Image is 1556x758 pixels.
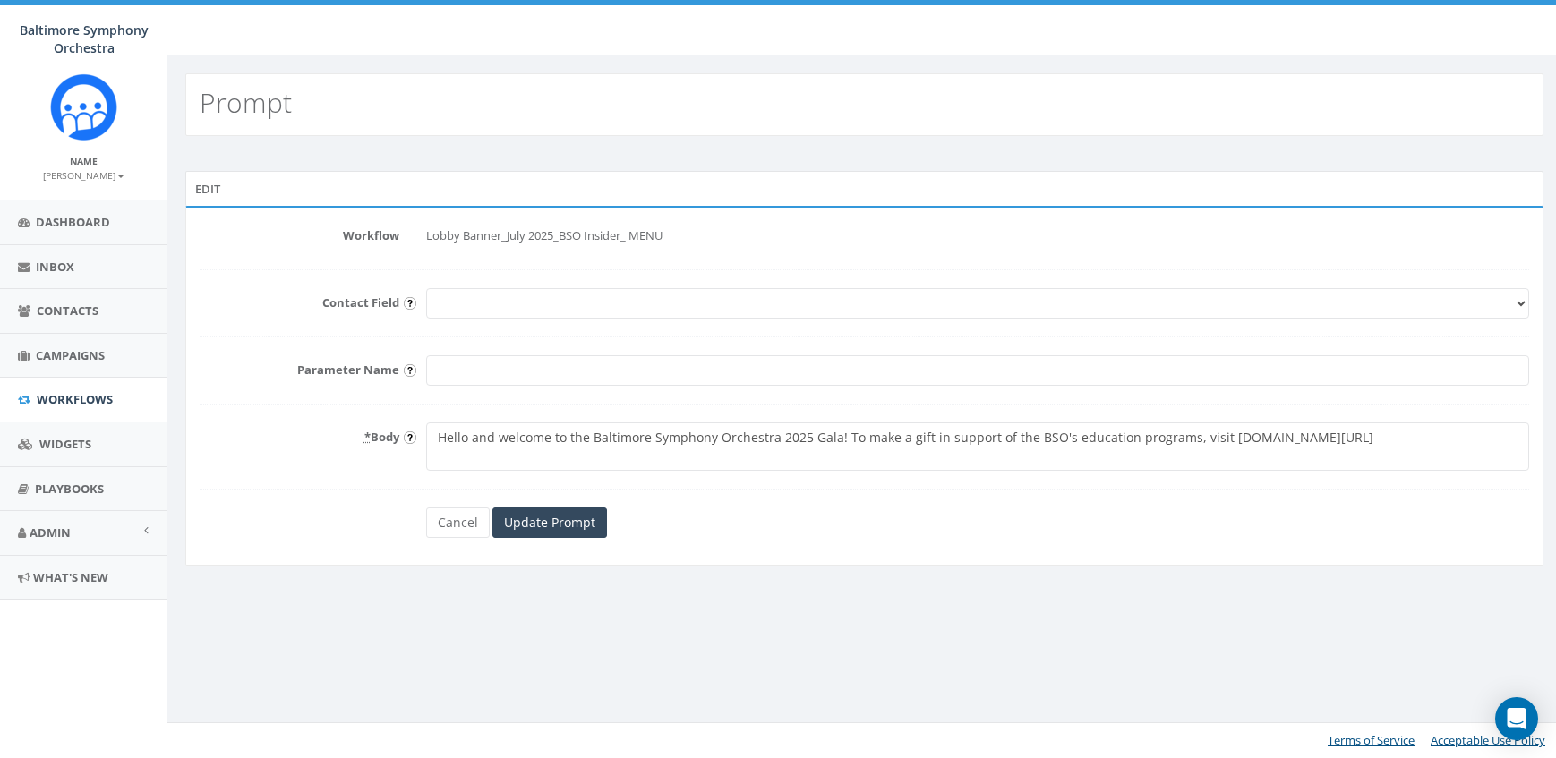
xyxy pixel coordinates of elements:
div: Lobby Banner_July 2025_BSO Insider_ MENU [426,221,1530,251]
div: Edit [185,171,1543,207]
span: Inbox [36,259,74,275]
label: Parameter Name [186,355,413,379]
a: Cancel [426,507,490,538]
abbr: required [364,429,371,445]
span: Workflows [37,391,113,407]
label: Contact Field [186,288,413,311]
img: Rally_platform_Icon_1.png [50,73,117,141]
span: Widgets [39,436,91,452]
a: Terms of Service [1328,732,1415,748]
small: [PERSON_NAME] [43,169,124,182]
input: Update Prompt [492,507,607,538]
h2: Prompt [200,88,292,117]
a: Acceptable Use Policy [1431,732,1545,748]
span: Baltimore Symphony Orchestra [20,21,149,56]
small: Name [70,155,98,167]
span: Contacts [37,302,98,319]
a: [PERSON_NAME] [43,166,124,183]
div: Open Intercom Messenger [1495,697,1538,740]
label: Body [186,422,413,446]
textarea: Hello and welcome to the Baltimore Symphony Orchestra 2025 Gala! To make a gift in support of the... [426,422,1530,471]
input: Submit [404,364,416,377]
span: What's New [33,569,108,585]
input: Submit [404,297,416,310]
span: Campaigns [36,347,105,363]
span: Playbooks [35,481,104,497]
span: Admin [30,524,71,541]
label: Workflow [186,221,413,244]
input: Submit [404,431,416,444]
span: Dashboard [36,214,110,230]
